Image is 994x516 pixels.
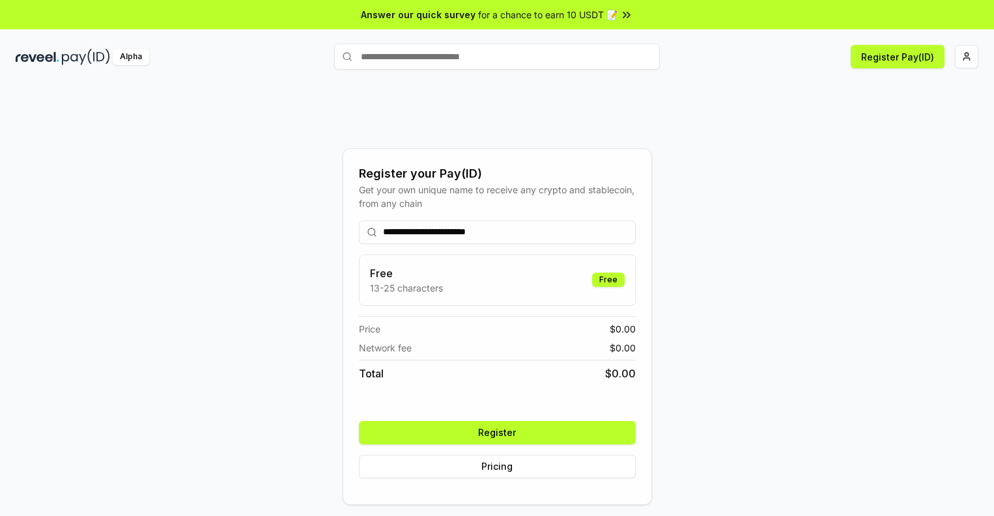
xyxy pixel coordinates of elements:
[592,273,625,287] div: Free
[359,322,380,336] span: Price
[359,421,636,444] button: Register
[478,8,618,21] span: for a chance to earn 10 USDT 📝
[16,49,59,65] img: reveel_dark
[361,8,476,21] span: Answer our quick survey
[359,366,384,381] span: Total
[62,49,110,65] img: pay_id
[370,265,443,281] h3: Free
[610,322,636,336] span: $ 0.00
[359,341,412,355] span: Network fee
[359,165,636,183] div: Register your Pay(ID)
[610,341,636,355] span: $ 0.00
[359,183,636,210] div: Get your own unique name to receive any crypto and stablecoin, from any chain
[113,49,149,65] div: Alpha
[359,455,636,478] button: Pricing
[370,281,443,295] p: 13-25 characters
[851,45,944,68] button: Register Pay(ID)
[605,366,636,381] span: $ 0.00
